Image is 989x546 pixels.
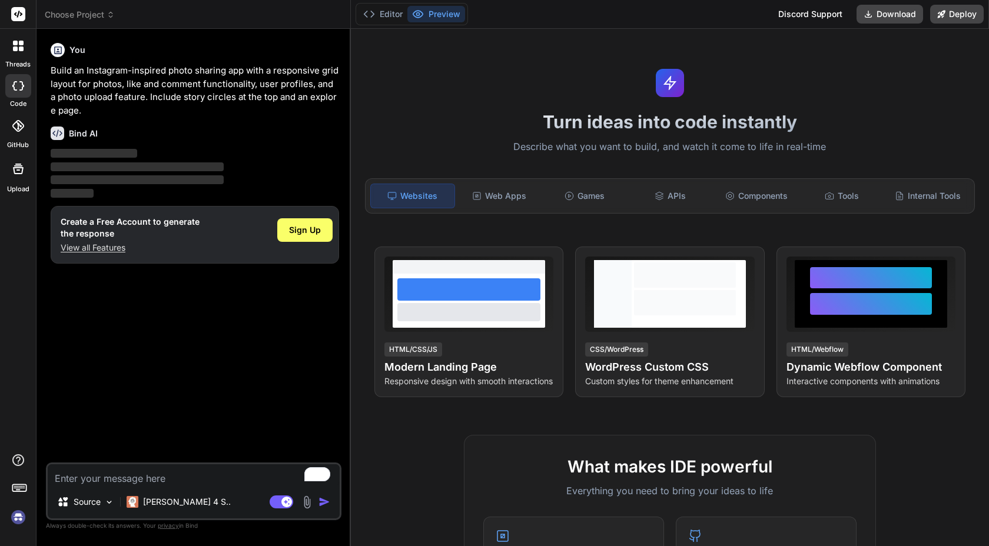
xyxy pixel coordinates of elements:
[629,184,712,208] div: APIs
[45,9,115,21] span: Choose Project
[407,6,465,22] button: Preview
[289,224,321,236] span: Sign Up
[786,359,955,375] h4: Dynamic Webflow Component
[69,44,85,56] h6: You
[370,184,455,208] div: Websites
[801,184,884,208] div: Tools
[46,520,341,531] p: Always double-check its answers. Your in Bind
[158,522,179,529] span: privacy
[786,342,848,357] div: HTML/Webflow
[300,495,314,509] img: attachment
[51,162,224,171] span: ‌
[127,496,138,508] img: Claude 4 Sonnet
[51,175,224,184] span: ‌
[5,59,31,69] label: threads
[786,375,955,387] p: Interactive components with animations
[585,375,754,387] p: Custom styles for theme enhancement
[74,496,101,508] p: Source
[51,189,94,198] span: ‌
[771,5,849,24] div: Discord Support
[358,111,982,132] h1: Turn ideas into code instantly
[585,359,754,375] h4: WordPress Custom CSS
[543,184,626,208] div: Games
[61,216,200,239] h1: Create a Free Account to generate the response
[359,6,407,22] button: Editor
[384,359,553,375] h4: Modern Landing Page
[61,242,200,254] p: View all Features
[104,497,114,507] img: Pick Models
[7,140,29,150] label: GitHub
[48,464,340,485] textarea: To enrich screen reader interactions, please activate Accessibility in Grammarly extension settings
[10,99,26,109] label: code
[585,342,648,357] div: CSS/WordPress
[857,5,923,24] button: Download
[457,184,541,208] div: Web Apps
[8,507,28,527] img: signin
[143,496,231,508] p: [PERSON_NAME] 4 S..
[51,149,137,158] span: ‌
[69,128,98,139] h6: Bind AI
[886,184,970,208] div: Internal Tools
[384,375,553,387] p: Responsive design with smooth interactions
[715,184,798,208] div: Components
[930,5,984,24] button: Deploy
[7,184,29,194] label: Upload
[483,484,857,498] p: Everything you need to bring your ideas to life
[318,496,330,508] img: icon
[358,139,982,155] p: Describe what you want to build, and watch it come to life in real-time
[384,342,442,357] div: HTML/CSS/JS
[483,454,857,479] h2: What makes IDE powerful
[51,64,339,117] p: Build an Instagram-inspired photo sharing app with a responsive grid layout for photos, like and ...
